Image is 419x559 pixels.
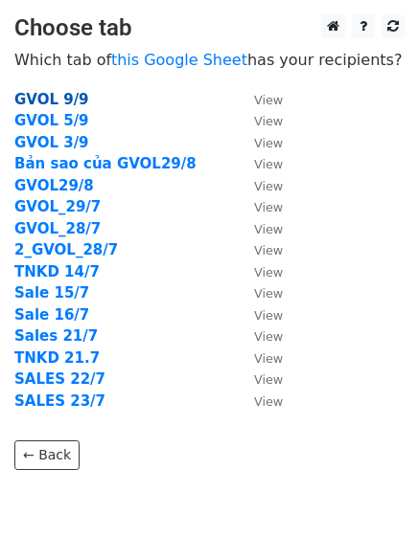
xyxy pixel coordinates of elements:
[14,392,105,410] a: SALES 23/7
[235,370,283,388] a: View
[235,349,283,367] a: View
[254,222,283,236] small: View
[235,263,283,280] a: View
[254,200,283,214] small: View
[254,329,283,344] small: View
[254,394,283,409] small: View
[254,372,283,387] small: View
[14,14,405,42] h3: Choose tab
[14,177,94,194] a: GVOL29/8
[254,179,283,193] small: View
[235,220,283,237] a: View
[254,93,283,107] small: View
[235,392,283,410] a: View
[235,198,283,215] a: View
[235,327,283,345] a: View
[235,284,283,302] a: View
[254,286,283,301] small: View
[14,155,197,172] a: Bản sao của GVOL29/8
[14,263,100,280] a: TNKD 14/7
[235,134,283,151] a: View
[235,306,283,324] a: View
[235,155,283,172] a: View
[14,198,101,215] a: GVOL_29/7
[254,265,283,279] small: View
[14,440,80,470] a: ← Back
[235,177,283,194] a: View
[254,114,283,128] small: View
[14,91,89,108] a: GVOL 9/9
[14,134,89,151] a: GVOL 3/9
[14,50,405,70] p: Which tab of has your recipients?
[14,112,89,129] a: GVOL 5/9
[254,157,283,171] small: View
[14,349,100,367] a: TNKD 21.7
[235,91,283,108] a: View
[14,284,89,302] a: Sale 15/7
[254,308,283,323] small: View
[14,241,118,258] a: 2_GVOL_28/7
[254,136,283,150] small: View
[235,112,283,129] a: View
[14,370,105,388] a: SALES 22/7
[235,241,283,258] a: View
[254,351,283,366] small: View
[14,306,89,324] a: Sale 16/7
[111,51,247,69] a: this Google Sheet
[14,220,101,237] a: GVOL_28/7
[14,327,98,345] a: Sales 21/7
[254,243,283,257] small: View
